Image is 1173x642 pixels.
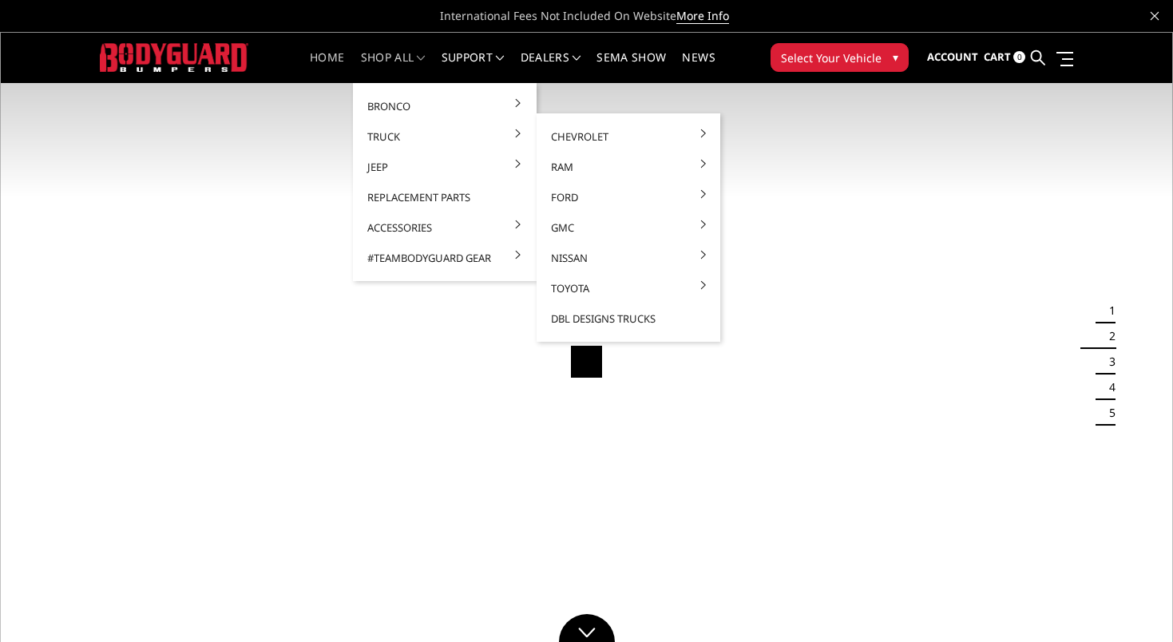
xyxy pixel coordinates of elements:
[359,212,530,243] a: Accessories
[359,152,530,182] a: Jeep
[100,43,249,73] img: BODYGUARD BUMPERS
[984,50,1011,64] span: Cart
[543,212,714,243] a: GMC
[359,91,530,121] a: Bronco
[521,52,581,83] a: Dealers
[676,8,729,24] a: More Info
[1100,323,1116,349] button: 2 of 5
[359,243,530,273] a: #TeamBodyguard Gear
[543,303,714,334] a: DBL Designs Trucks
[781,50,882,66] span: Select Your Vehicle
[543,243,714,273] a: Nissan
[771,43,909,72] button: Select Your Vehicle
[543,273,714,303] a: Toyota
[927,36,978,79] a: Account
[442,52,505,83] a: Support
[559,614,615,642] a: Click to Down
[361,52,426,83] a: shop all
[1093,565,1173,642] iframe: Chat Widget
[543,152,714,182] a: Ram
[359,182,530,212] a: Replacement Parts
[596,52,666,83] a: SEMA Show
[1100,349,1116,374] button: 3 of 5
[927,50,978,64] span: Account
[359,121,530,152] a: Truck
[1100,298,1116,323] button: 1 of 5
[1100,374,1116,400] button: 4 of 5
[1100,400,1116,426] button: 5 of 5
[984,36,1025,79] a: Cart 0
[543,182,714,212] a: Ford
[682,52,715,83] a: News
[310,52,344,83] a: Home
[893,49,898,65] span: ▾
[1013,51,1025,63] span: 0
[543,121,714,152] a: Chevrolet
